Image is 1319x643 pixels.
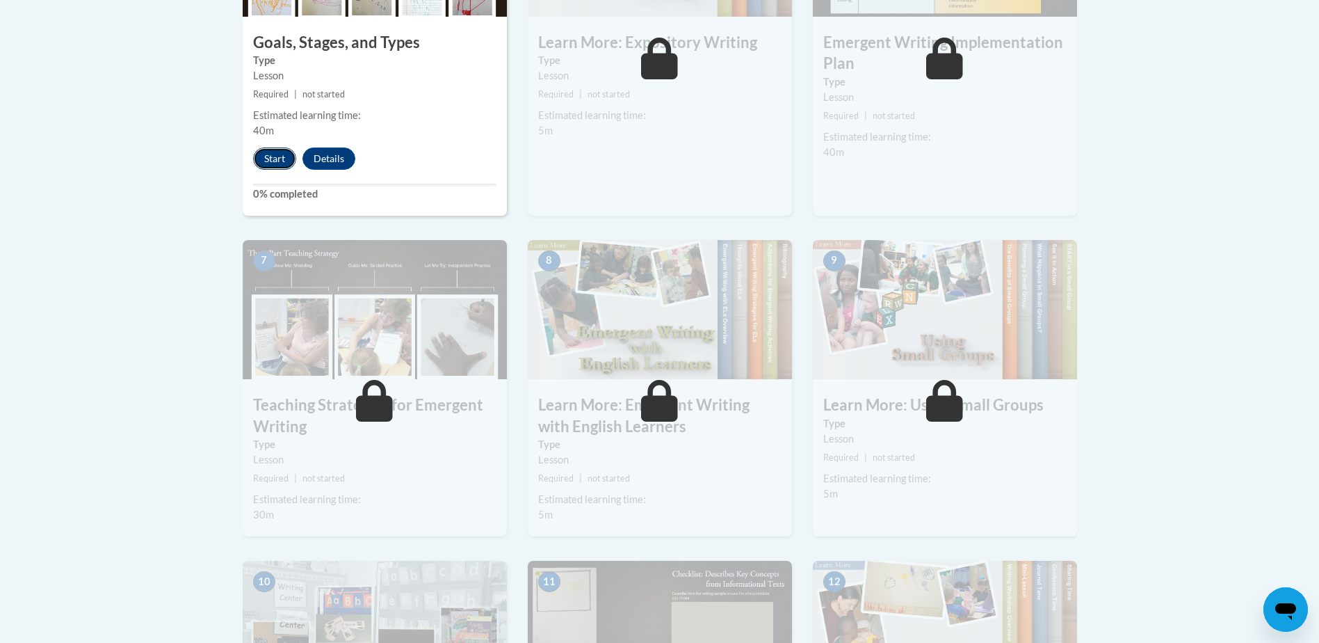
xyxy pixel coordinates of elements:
[302,148,355,170] button: Details
[302,89,345,100] span: not started
[538,251,560,271] span: 8
[294,473,297,484] span: |
[538,492,782,507] div: Estimated learning time:
[538,108,782,123] div: Estimated learning time:
[823,431,1067,447] div: Lesson
[253,492,496,507] div: Estimated learning time:
[813,240,1077,379] img: Course Image
[813,395,1077,416] h3: Learn More: Using Small Groups
[253,437,496,452] label: Type
[302,473,345,484] span: not started
[823,251,845,271] span: 9
[823,488,838,500] span: 5m
[864,111,867,121] span: |
[873,452,915,463] span: not started
[528,240,792,379] img: Course Image
[253,452,496,468] div: Lesson
[538,571,560,592] span: 11
[253,571,275,592] span: 10
[243,395,507,438] h3: Teaching Strategies for Emergent Writing
[253,125,274,136] span: 40m
[823,74,1067,90] label: Type
[823,111,859,121] span: Required
[538,89,574,100] span: Required
[294,89,297,100] span: |
[528,32,792,54] h3: Learn More: Expository Writing
[873,111,915,121] span: not started
[253,509,274,521] span: 30m
[823,90,1067,105] div: Lesson
[823,571,845,592] span: 12
[538,53,782,68] label: Type
[253,251,275,271] span: 7
[253,53,496,68] label: Type
[823,416,1067,431] label: Type
[253,108,496,123] div: Estimated learning time:
[538,473,574,484] span: Required
[253,68,496,84] div: Lesson
[588,89,630,100] span: not started
[538,68,782,84] div: Lesson
[588,473,630,484] span: not started
[579,89,582,100] span: |
[823,471,1067,486] div: Estimated learning time:
[538,125,553,136] span: 5m
[538,452,782,468] div: Lesson
[243,32,507,54] h3: Goals, Stages, and Types
[253,473,289,484] span: Required
[243,240,507,379] img: Course Image
[823,146,844,158] span: 40m
[823,129,1067,145] div: Estimated learning time:
[253,148,296,170] button: Start
[253,186,496,202] label: 0% completed
[253,89,289,100] span: Required
[813,32,1077,75] h3: Emergent Writing Implementation Plan
[823,452,859,463] span: Required
[579,473,582,484] span: |
[538,437,782,452] label: Type
[1263,587,1308,632] iframe: Button to launch messaging window
[538,509,553,521] span: 5m
[864,452,867,463] span: |
[528,395,792,438] h3: Learn More: Emergent Writing with English Learners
